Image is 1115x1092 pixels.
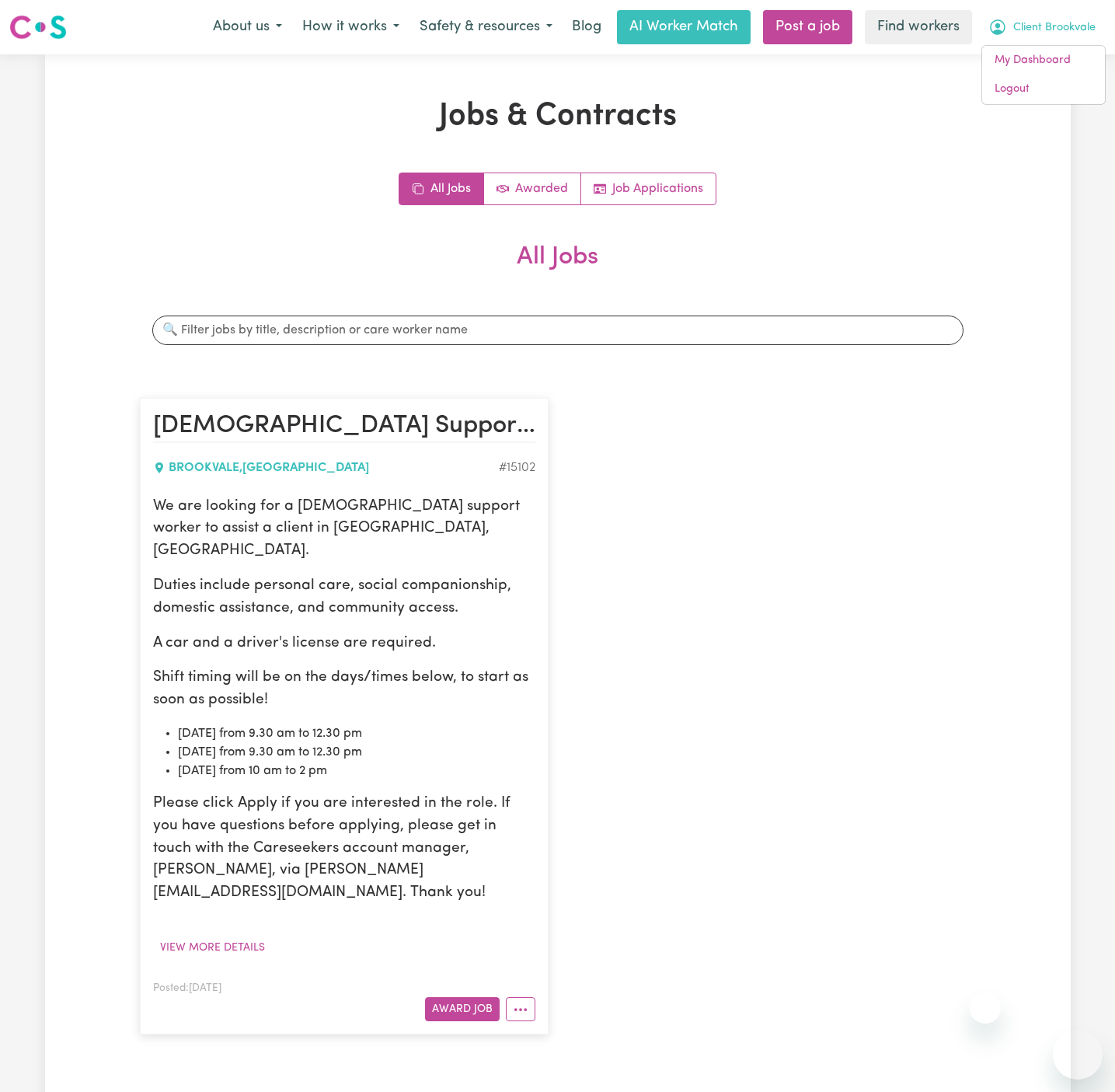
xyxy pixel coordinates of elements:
h2: Female Support Worker Needed In Brookvale, NSW [153,411,535,442]
a: Active jobs [484,173,581,204]
p: We are looking for a [DEMOGRAPHIC_DATA] support worker to assist a client in [GEOGRAPHIC_DATA], [... [153,496,535,563]
button: Safety & resources [409,11,563,44]
li: [DATE] from 9.30 am to 12.30 pm [178,743,535,762]
h2: All Jobs [140,242,976,297]
button: More options [506,997,535,1021]
a: Find workers [865,10,972,44]
p: A car and a driver's license are required. [153,633,535,655]
span: Posted: [DATE] [153,983,221,993]
img: Careseekers logo [9,13,67,41]
a: Blog [563,10,611,44]
button: Award Job [425,997,500,1021]
h1: Jobs & Contracts [140,98,976,135]
input: 🔍 Filter jobs by title, description or care worker name [152,316,963,345]
p: Shift timing will be on the days/times below, to start as soon as possible! [153,668,535,713]
a: Job applications [581,173,716,204]
a: Post a job [763,10,852,44]
a: Logout [982,75,1105,104]
p: Duties include personal care, social companionship, domestic assistance, and community access. [153,575,535,620]
a: AI Worker Match [617,10,751,44]
li: [DATE] from 9.30 am to 12.30 pm [178,724,535,743]
button: About us [203,11,292,44]
div: Job ID #15102 [499,459,535,477]
iframe: Close message [970,993,1001,1024]
button: How it works [292,11,409,44]
div: My Account [981,45,1106,105]
iframe: Button to launch messaging window [1053,1030,1103,1080]
span: Client Brookvale [1013,19,1096,37]
a: All jobs [399,173,484,204]
a: My Dashboard [982,46,1105,75]
li: [DATE] from 10 am to 2 pm [178,762,535,780]
button: View more details [153,936,272,960]
button: My Account [978,11,1106,44]
a: Careseekers logo [9,9,67,45]
div: BROOKVALE , [GEOGRAPHIC_DATA] [153,459,499,477]
p: Please click Apply if you are interested in the role. If you have questions before applying, plea... [153,793,535,905]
